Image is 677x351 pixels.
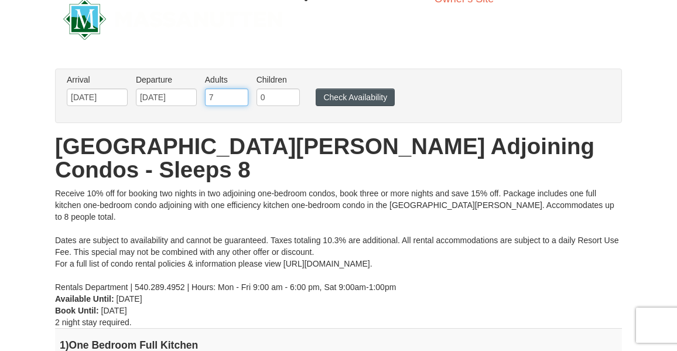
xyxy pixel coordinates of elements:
[60,339,617,351] h4: 1 One Bedroom Full Kitchen
[63,4,282,31] a: Massanutten Resort
[136,74,197,86] label: Departure
[66,339,69,351] span: )
[55,318,132,327] span: 2 night stay required.
[55,135,622,182] h1: [GEOGRAPHIC_DATA][PERSON_NAME] Adjoining Condos - Sleeps 8
[55,188,622,293] div: Receive 10% off for booking two nights in two adjoining one-bedroom condos, book three or more ni...
[117,294,142,304] span: [DATE]
[55,294,114,304] strong: Available Until:
[55,306,99,315] strong: Book Until:
[205,74,248,86] label: Adults
[101,306,127,315] span: [DATE]
[257,74,300,86] label: Children
[67,74,128,86] label: Arrival
[316,88,395,106] button: Check Availability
